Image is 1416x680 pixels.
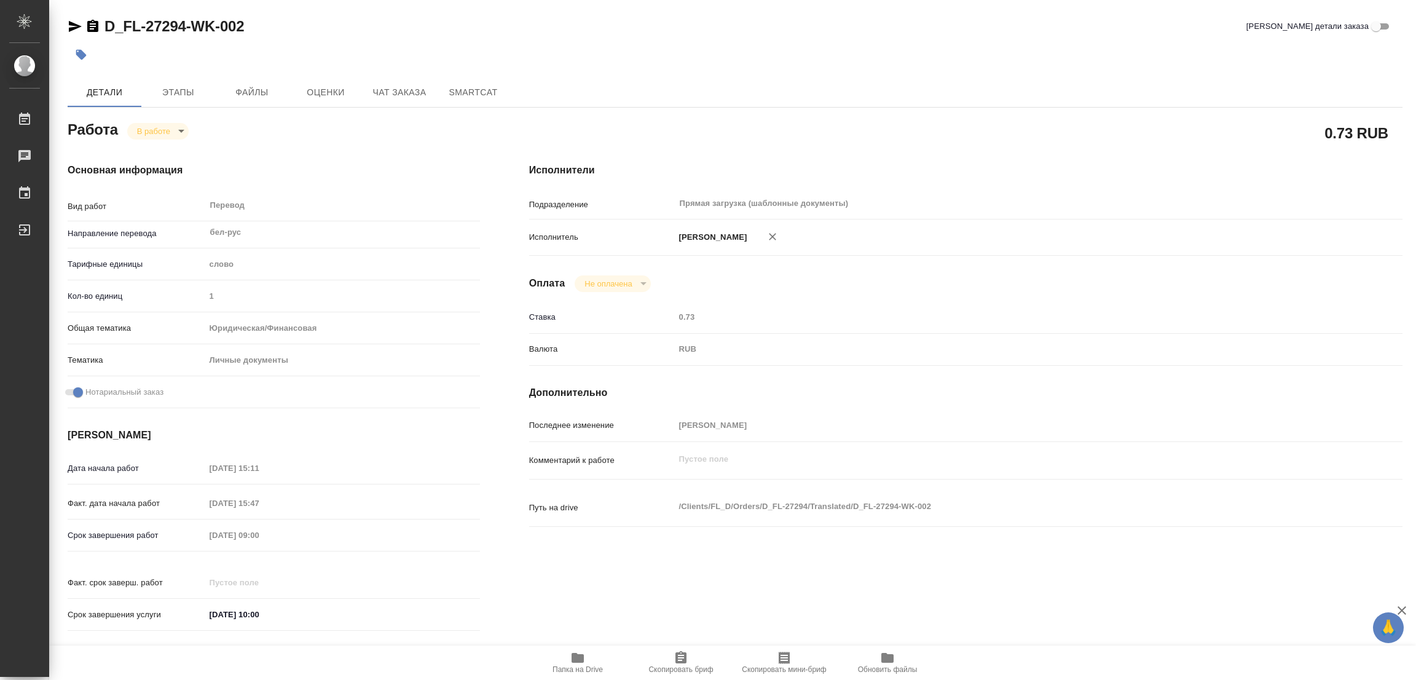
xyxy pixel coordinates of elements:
[68,227,205,240] p: Направление перевода
[205,254,480,275] div: слово
[1246,20,1369,33] span: [PERSON_NAME] детали заказа
[68,322,205,334] p: Общая тематика
[205,459,313,477] input: Пустое поле
[68,290,205,302] p: Кол-во единиц
[675,496,1330,517] textarea: /Clients/FL_D/Orders/D_FL-27294/Translated/D_FL-27294-WK-002
[68,497,205,510] p: Факт. дата начала работ
[553,665,603,674] span: Папка на Drive
[648,665,713,674] span: Скопировать бриф
[205,494,313,512] input: Пустое поле
[742,665,826,674] span: Скопировать мини-бриф
[675,231,747,243] p: [PERSON_NAME]
[85,19,100,34] button: Скопировать ссылку
[370,85,429,100] span: Чат заказа
[85,386,163,398] span: Нотариальный заказ
[529,385,1402,400] h4: Дополнительно
[222,85,281,100] span: Файлы
[133,126,174,136] button: В работе
[68,529,205,542] p: Срок завершения работ
[205,287,480,305] input: Пустое поле
[68,258,205,271] p: Тарифные единицы
[858,665,918,674] span: Обновить файлы
[205,574,313,591] input: Пустое поле
[1373,612,1404,643] button: 🙏
[529,419,675,432] p: Последнее изменение
[68,117,118,140] h2: Работа
[68,428,480,443] h4: [PERSON_NAME]
[675,416,1330,434] input: Пустое поле
[205,526,313,544] input: Пустое поле
[205,606,313,623] input: ✎ Введи что-нибудь
[296,85,355,100] span: Оценки
[68,462,205,475] p: Дата начала работ
[68,41,95,68] button: Добавить тэг
[629,646,733,680] button: Скопировать бриф
[529,163,1402,178] h4: Исполнители
[675,308,1330,326] input: Пустое поле
[68,163,480,178] h4: Основная информация
[205,350,480,371] div: Личные документы
[526,646,629,680] button: Папка на Drive
[1324,122,1388,143] h2: 0.73 RUB
[675,339,1330,360] div: RUB
[1378,615,1399,641] span: 🙏
[836,646,939,680] button: Обновить файлы
[127,123,189,140] div: В работе
[68,609,205,621] p: Срок завершения услуги
[529,454,675,467] p: Комментарий к работе
[759,223,786,250] button: Удалить исполнителя
[529,343,675,355] p: Валюта
[104,18,244,34] a: D_FL-27294-WK-002
[444,85,503,100] span: SmartCat
[529,311,675,323] p: Ставка
[529,199,675,211] p: Подразделение
[68,354,205,366] p: Тематика
[75,85,134,100] span: Детали
[68,19,82,34] button: Скопировать ссылку для ЯМессенджера
[529,231,675,243] p: Исполнитель
[733,646,836,680] button: Скопировать мини-бриф
[529,502,675,514] p: Путь на drive
[529,276,565,291] h4: Оплата
[149,85,208,100] span: Этапы
[68,200,205,213] p: Вид работ
[581,279,635,289] button: Не оплачена
[205,318,480,339] div: Юридическая/Финансовая
[68,577,205,589] p: Факт. срок заверш. работ
[575,275,650,292] div: В работе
